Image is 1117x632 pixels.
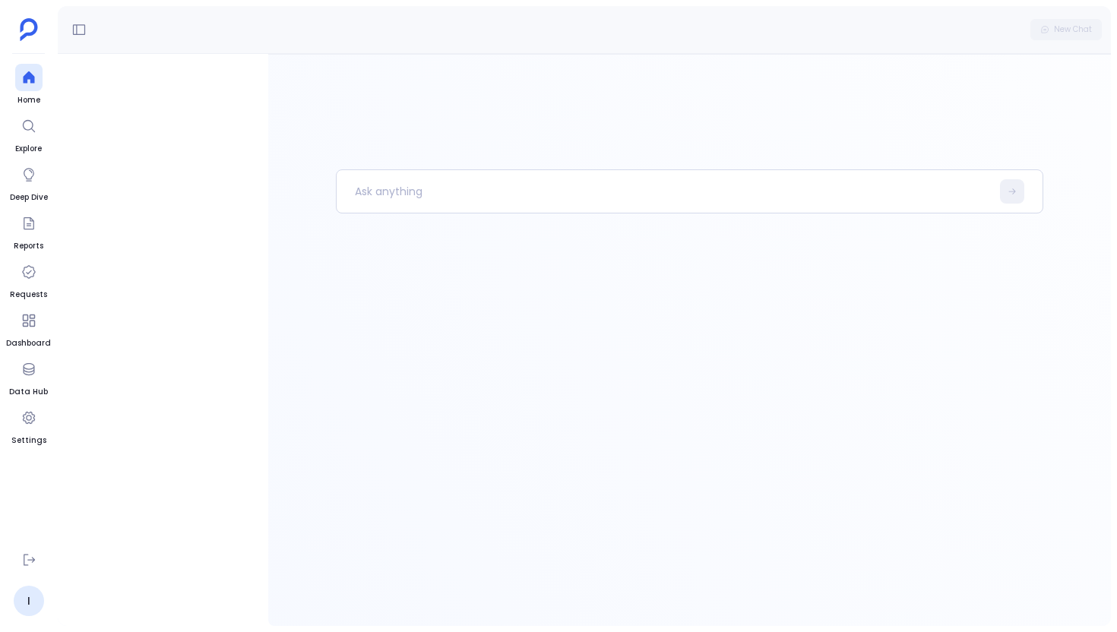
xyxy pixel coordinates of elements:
a: Explore [15,112,43,155]
a: Data Hub [9,355,48,398]
a: Dashboard [6,307,51,349]
img: petavue logo [20,18,38,41]
span: Reports [14,240,43,252]
a: I [14,586,44,616]
span: Dashboard [6,337,51,349]
span: Home [15,94,43,106]
span: Explore [15,143,43,155]
span: Data Hub [9,386,48,398]
a: Settings [11,404,46,447]
span: Deep Dive [10,191,48,204]
a: Home [15,64,43,106]
a: Reports [14,210,43,252]
a: Deep Dive [10,161,48,204]
a: Requests [10,258,47,301]
span: Settings [11,434,46,447]
span: Requests [10,289,47,301]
